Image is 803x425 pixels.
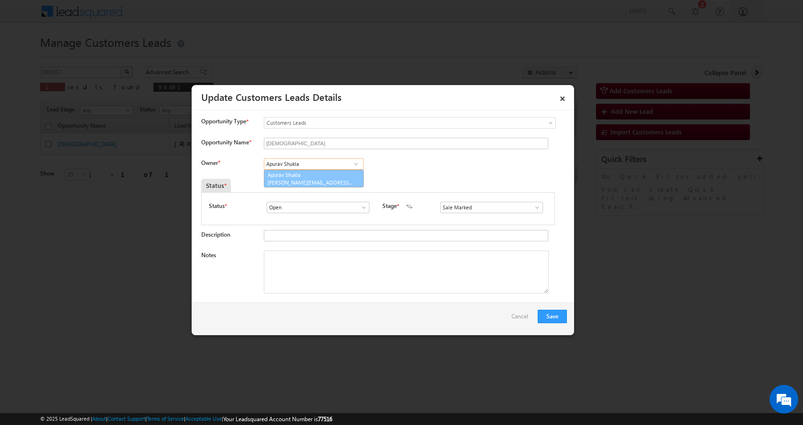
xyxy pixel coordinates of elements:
[268,179,354,186] span: [PERSON_NAME][EMAIL_ADDRESS][DOMAIN_NAME]
[538,310,567,323] button: Save
[108,415,145,422] a: Contact Support
[511,310,533,328] a: Cancel
[355,203,367,212] a: Show All Items
[382,202,397,210] label: Stage
[201,117,246,126] span: Opportunity Type
[264,170,364,188] a: Apurav Shukla
[267,202,369,213] input: Type to Search
[147,415,184,422] a: Terms of Service
[201,231,230,238] label: Description
[201,179,231,192] div: Status
[529,203,541,212] a: Show All Items
[201,251,216,259] label: Notes
[350,159,362,169] a: Show All Items
[201,139,251,146] label: Opportunity Name
[440,202,543,213] input: Type to Search
[185,415,222,422] a: Acceptable Use
[264,117,556,129] a: Customers Leads
[223,415,332,423] span: Your Leadsquared Account Number is
[209,202,225,210] label: Status
[264,158,364,170] input: Type to Search
[92,415,106,422] a: About
[201,159,220,166] label: Owner
[201,90,342,103] a: Update Customers Leads Details
[40,414,332,424] span: © 2025 LeadSquared | | | | |
[264,119,517,127] span: Customers Leads
[318,415,332,423] span: 77516
[554,88,571,105] a: ×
